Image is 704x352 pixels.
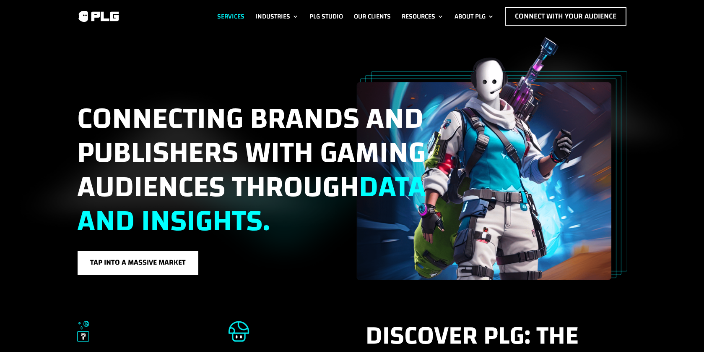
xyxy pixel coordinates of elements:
[402,7,444,26] a: Resources
[309,7,343,26] a: PLG Studio
[505,7,626,26] a: Connect with Your Audience
[77,250,199,275] a: Tap into a massive market
[255,7,299,26] a: Industries
[455,7,494,26] a: About PLG
[77,159,426,249] span: data and insights.
[77,321,90,342] img: Brand Synergy
[354,7,391,26] a: Our Clients
[662,312,704,352] iframe: Chat Widget
[77,91,426,249] span: Connecting brands and publishers with gaming audiences through
[217,7,244,26] a: Services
